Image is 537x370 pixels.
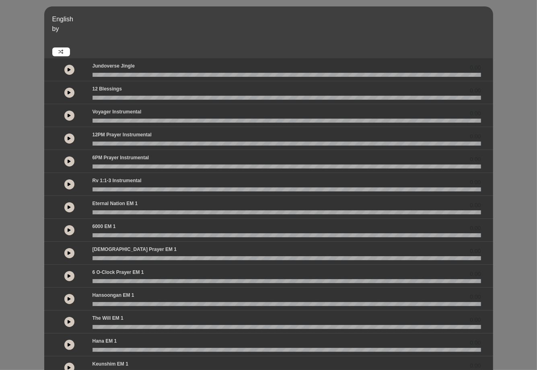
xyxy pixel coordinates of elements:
[470,201,481,210] span: 0.00
[470,293,481,301] span: 0.00
[93,360,128,368] p: Keunshim EM 1
[52,25,59,32] span: by
[93,62,135,70] p: Jundoverse Jingle
[93,154,149,161] p: 6PM Prayer Instrumental
[470,155,481,164] span: 0.00
[470,132,481,141] span: 0.00
[93,292,134,299] p: Hansoongan EM 1
[93,223,116,230] p: 6000 EM 1
[52,14,491,24] p: English
[470,178,481,187] span: 0.00
[93,246,177,253] p: [DEMOGRAPHIC_DATA] prayer EM 1
[470,109,481,118] span: 0.00
[470,362,481,370] span: 0.00
[470,86,481,95] span: 0.00
[93,314,123,322] p: The Will EM 1
[93,337,117,345] p: Hana EM 1
[470,339,481,347] span: 0.00
[470,224,481,232] span: 0.00
[470,247,481,255] span: 0.00
[93,200,138,207] p: Eternal Nation EM 1
[93,85,122,92] p: 12 Blessings
[93,177,142,184] p: Rv 1:1-3 Instrumental
[93,108,142,115] p: Voyager Instrumental
[470,270,481,278] span: 0.00
[93,131,152,138] p: 12PM Prayer Instrumental
[93,269,144,276] p: 6 o-clock prayer EM 1
[470,316,481,324] span: 0.00
[470,64,481,72] span: 0.00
